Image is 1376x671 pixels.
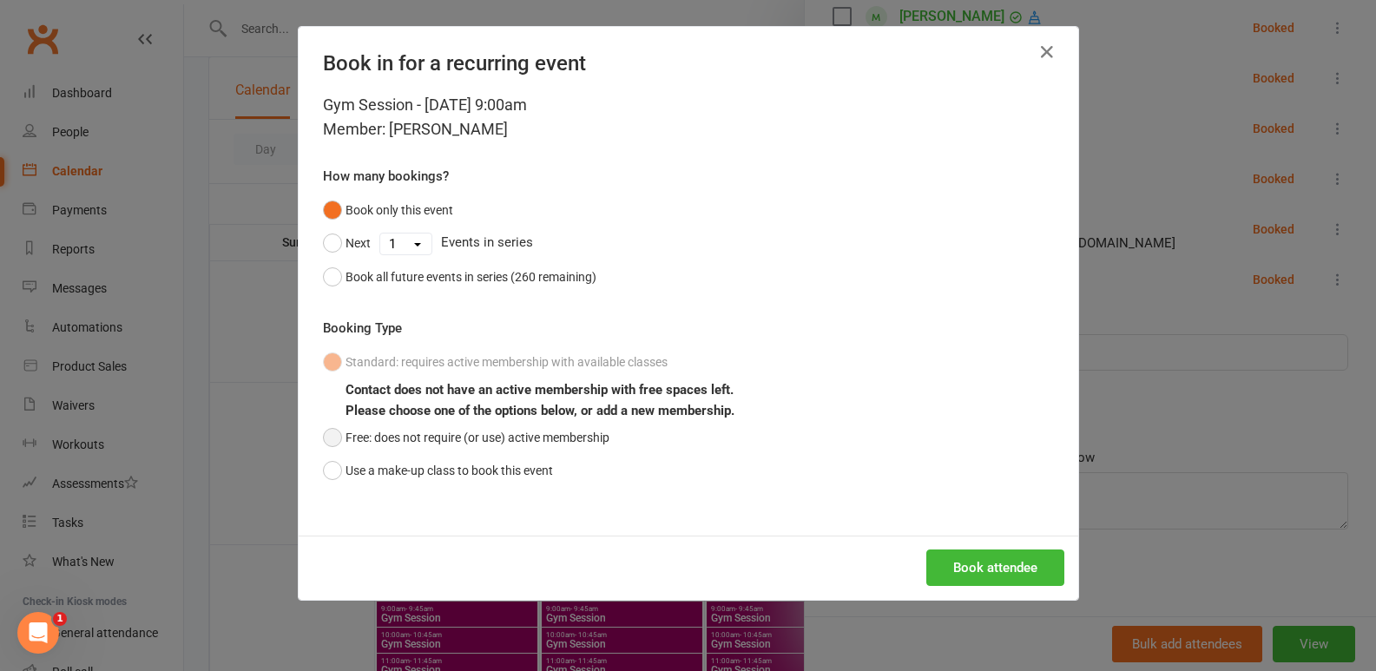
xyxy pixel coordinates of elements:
[926,549,1064,586] button: Book attendee
[323,260,596,293] button: Book all future events in series (260 remaining)
[323,318,402,339] label: Booking Type
[17,612,59,654] iframe: Intercom live chat
[323,194,453,227] button: Book only this event
[323,421,609,454] button: Free: does not require (or use) active membership
[323,166,449,187] label: How many bookings?
[53,612,67,626] span: 1
[323,51,1054,76] h4: Book in for a recurring event
[323,227,371,260] button: Next
[323,454,553,487] button: Use a make-up class to book this event
[323,93,1054,141] div: Gym Session - [DATE] 9:00am Member: [PERSON_NAME]
[346,382,734,398] b: Contact does not have an active membership with free spaces left.
[323,227,1054,260] div: Events in series
[346,403,734,418] b: Please choose one of the options below, or add a new membership.
[346,267,596,286] div: Book all future events in series (260 remaining)
[1033,38,1061,66] button: Close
